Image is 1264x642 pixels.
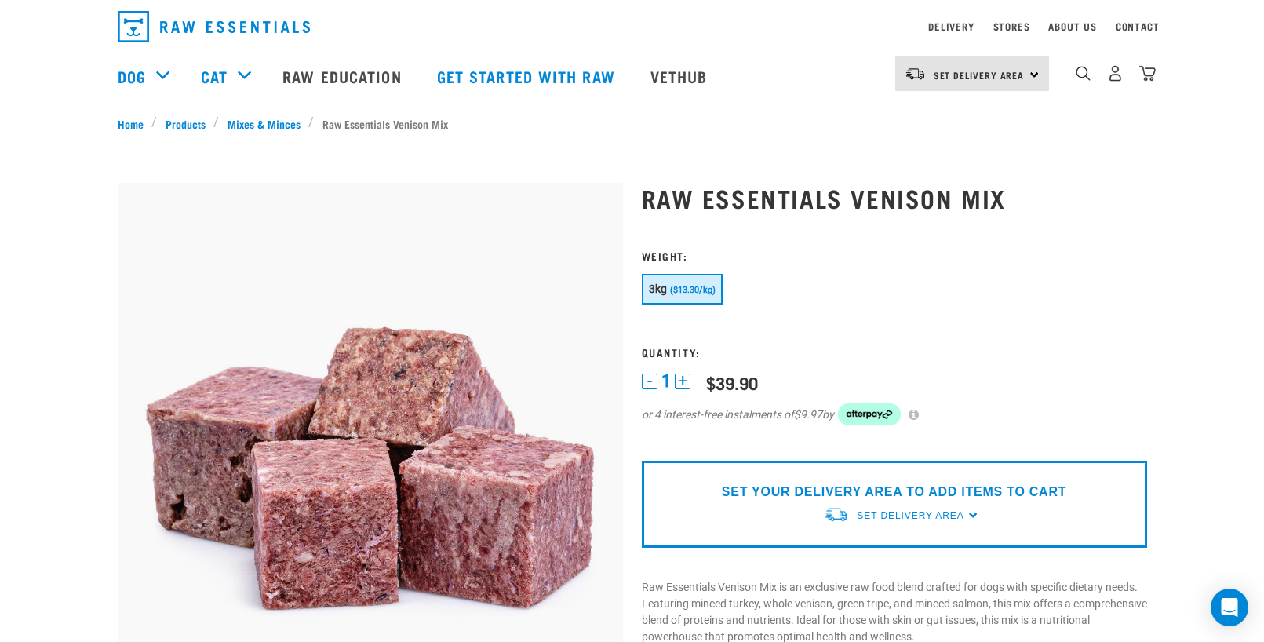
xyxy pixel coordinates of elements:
img: user.png [1107,65,1124,82]
a: Delivery [928,24,974,29]
span: $9.97 [794,407,822,423]
img: Raw Essentials Logo [118,11,310,42]
h3: Quantity: [642,346,1147,358]
div: $39.90 [706,373,758,392]
img: van-moving.png [905,67,926,81]
p: SET YOUR DELIVERY AREA TO ADD ITEMS TO CART [722,483,1066,502]
a: About Us [1048,24,1096,29]
a: Get started with Raw [421,45,635,108]
a: Dog [118,64,146,88]
span: 3kg [649,283,668,295]
a: Mixes & Minces [219,115,308,132]
button: 3kg ($13.30/kg) [642,274,723,305]
img: van-moving.png [824,506,849,523]
a: Raw Education [267,45,421,108]
a: Home [118,115,152,132]
img: Afterpay [838,403,901,425]
a: Cat [201,64,228,88]
button: - [642,374,657,389]
img: home-icon-1@2x.png [1076,66,1091,81]
h3: Weight: [642,250,1147,261]
a: Stores [993,24,1030,29]
a: Contact [1116,24,1160,29]
span: ($13.30/kg) [670,285,716,295]
nav: breadcrumbs [118,115,1147,132]
span: 1 [661,373,671,389]
button: + [675,374,690,389]
span: Set Delivery Area [857,510,963,521]
div: Open Intercom Messenger [1211,589,1248,626]
a: Products [157,115,213,132]
nav: dropdown navigation [105,5,1160,49]
span: Set Delivery Area [934,72,1025,78]
a: Vethub [635,45,727,108]
h1: Raw Essentials Venison Mix [642,184,1147,212]
div: or 4 interest-free instalments of by [642,403,1147,425]
img: home-icon@2x.png [1139,65,1156,82]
